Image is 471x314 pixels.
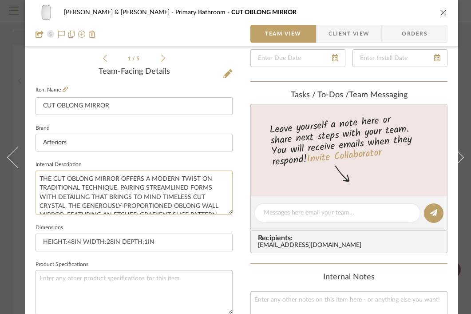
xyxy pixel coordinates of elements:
span: Team View [265,25,301,43]
span: Recipients: [258,234,443,242]
span: Client View [329,25,369,43]
span: CUT OBLONG MIRROR [231,9,297,16]
input: Enter Due Date [250,49,345,67]
label: Internal Description [36,163,82,167]
div: [EMAIL_ADDRESS][DOMAIN_NAME] [258,242,443,249]
div: Internal Notes [250,273,447,282]
label: Dimensions [36,226,63,230]
span: Primary Bathroom [175,9,231,16]
img: Remove from project [89,31,96,38]
input: Enter the dimensions of this item [36,234,233,251]
label: Item Name [36,86,68,94]
span: 5 [136,56,141,61]
span: / [132,56,136,61]
input: Enter Item Name [36,97,233,115]
div: Team-Facing Details [36,67,233,77]
input: Enter Install Date [352,49,447,67]
div: team Messaging [250,91,447,100]
span: Orders [392,25,437,43]
input: Enter Brand [36,134,233,151]
span: [PERSON_NAME] & [PERSON_NAME] [64,9,175,16]
span: Tasks / To-Dos / [291,91,349,99]
div: Leave yourself a note here or share next steps with your team. You will receive emails when they ... [249,110,449,170]
button: close [439,8,447,16]
img: a129e2d3-6ca2-4db8-85e8-1a59f50daff0_48x40.jpg [36,4,57,21]
span: 1 [128,56,132,61]
a: Invite Collaborator [306,145,382,167]
label: Brand [36,126,50,131]
label: Product Specifications [36,262,88,267]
